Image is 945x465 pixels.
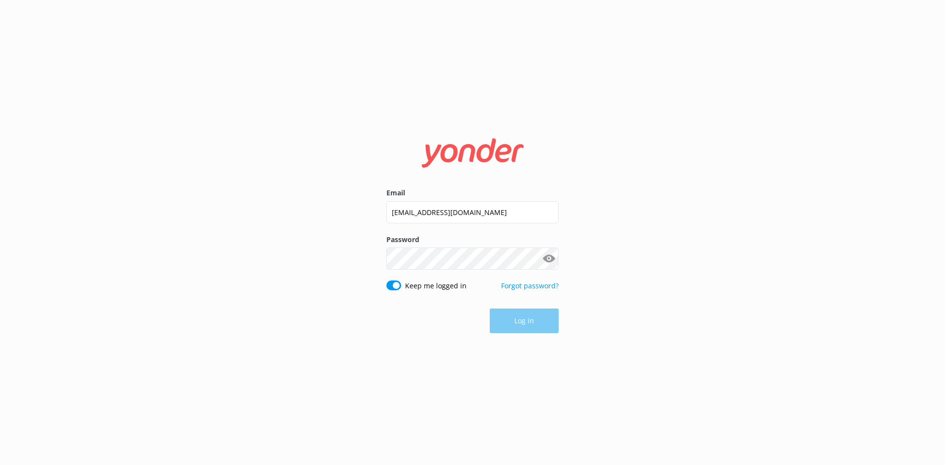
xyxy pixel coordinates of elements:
[386,201,559,223] input: user@emailaddress.com
[501,281,559,290] a: Forgot password?
[405,280,467,291] label: Keep me logged in
[386,234,559,245] label: Password
[539,249,559,269] button: Show password
[386,187,559,198] label: Email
